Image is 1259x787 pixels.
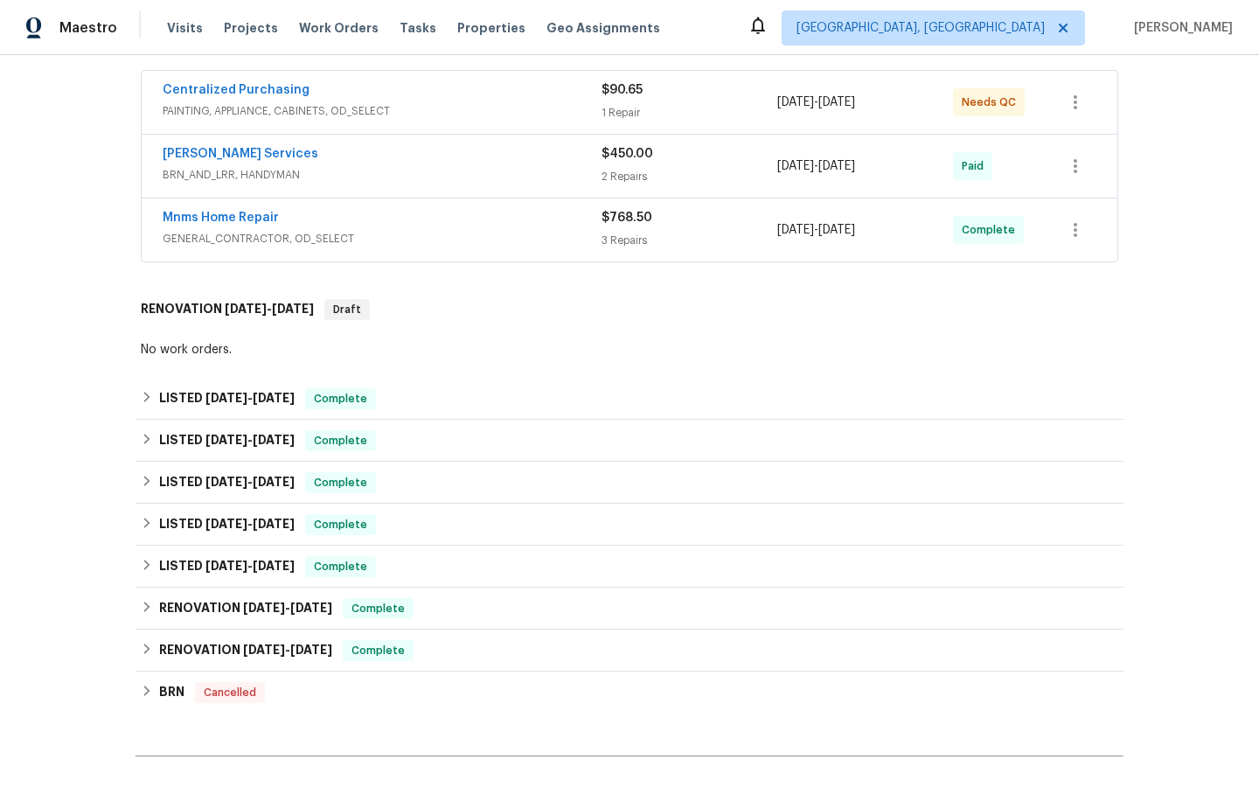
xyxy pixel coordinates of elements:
span: Needs QC [962,94,1023,111]
span: $450.00 [602,148,653,160]
div: No work orders. [141,341,1118,359]
span: [DATE] [205,434,247,446]
span: - [205,434,295,446]
h6: RENOVATION [159,598,332,619]
span: Geo Assignments [546,19,660,37]
span: Draft [326,301,368,318]
h6: LISTED [159,430,295,451]
div: LISTED [DATE]-[DATE]Complete [136,504,1123,546]
span: [DATE] [818,224,855,236]
span: Complete [307,516,374,533]
div: LISTED [DATE]-[DATE]Complete [136,420,1123,462]
span: [DATE] [205,560,247,572]
span: - [205,518,295,530]
span: Complete [344,600,412,617]
a: [PERSON_NAME] Services [163,148,318,160]
a: Centralized Purchasing [163,84,310,96]
span: [DATE] [253,560,295,572]
span: [DATE] [290,644,332,656]
span: [DATE] [253,392,295,404]
span: [DATE] [205,392,247,404]
div: LISTED [DATE]-[DATE]Complete [136,462,1123,504]
span: Work Orders [299,19,379,37]
span: - [225,303,314,315]
h6: LISTED [159,556,295,577]
div: BRN Cancelled [136,672,1123,714]
h6: LISTED [159,472,295,493]
span: [DATE] [205,476,247,488]
span: Complete [307,474,374,491]
div: LISTED [DATE]-[DATE]Complete [136,546,1123,588]
span: Projects [224,19,278,37]
span: Maestro [59,19,117,37]
span: [DATE] [777,224,814,236]
span: [GEOGRAPHIC_DATA], [GEOGRAPHIC_DATA] [796,19,1045,37]
span: GENERAL_CONTRACTOR, OD_SELECT [163,230,602,247]
h6: LISTED [159,514,295,535]
span: Cancelled [197,684,263,701]
span: - [777,94,855,111]
span: [DATE] [253,476,295,488]
span: Complete [307,390,374,407]
span: Visits [167,19,203,37]
span: [DATE] [272,303,314,315]
div: RENOVATION [DATE]-[DATE]Complete [136,630,1123,672]
div: 1 Repair [602,104,777,122]
a: Mnms Home Repair [163,212,279,224]
div: 3 Repairs [602,232,777,249]
h6: RENOVATION [159,640,332,661]
span: Complete [307,558,374,575]
span: [PERSON_NAME] [1127,19,1233,37]
span: [DATE] [243,644,285,656]
span: [DATE] [253,434,295,446]
span: - [205,476,295,488]
span: [DATE] [777,96,814,108]
span: Complete [307,432,374,449]
div: RENOVATION [DATE]-[DATE]Draft [136,282,1123,338]
span: - [777,157,855,175]
span: $90.65 [602,84,643,96]
h6: RENOVATION [141,299,314,320]
span: Paid [962,157,991,175]
span: [DATE] [243,602,285,614]
span: Properties [457,19,525,37]
span: [DATE] [290,602,332,614]
span: Complete [344,642,412,659]
span: Complete [962,221,1022,239]
span: BRN_AND_LRR, HANDYMAN [163,166,602,184]
span: - [243,602,332,614]
span: $768.50 [602,212,652,224]
div: RENOVATION [DATE]-[DATE]Complete [136,588,1123,630]
span: [DATE] [777,160,814,172]
h6: BRN [159,682,184,703]
div: 2 Repairs [602,168,777,185]
span: [DATE] [225,303,267,315]
span: [DATE] [205,518,247,530]
h6: LISTED [159,388,295,409]
span: PAINTING, APPLIANCE, CABINETS, OD_SELECT [163,102,602,120]
span: [DATE] [818,96,855,108]
span: [DATE] [253,518,295,530]
span: - [243,644,332,656]
span: - [777,221,855,239]
span: Tasks [400,22,436,34]
div: LISTED [DATE]-[DATE]Complete [136,378,1123,420]
span: - [205,560,295,572]
span: - [205,392,295,404]
span: [DATE] [818,160,855,172]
